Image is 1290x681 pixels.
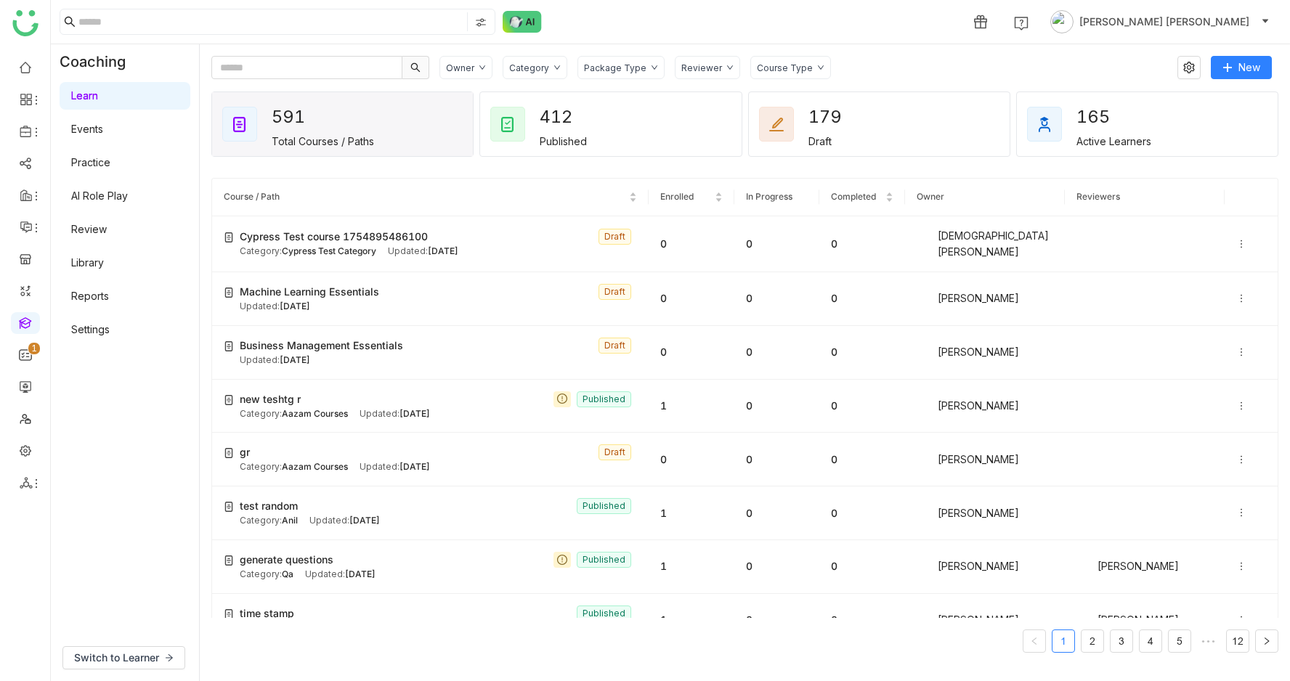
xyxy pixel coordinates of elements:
img: 684a9aedde261c4b36a3ced9 [1076,558,1094,575]
img: 684a9aedde261c4b36a3ced9 [917,343,934,361]
a: Review [71,223,107,235]
span: [DATE] [349,515,380,526]
span: New [1238,60,1260,76]
div: Category: [240,407,348,421]
img: avatar [1050,10,1074,33]
div: Total Courses / Paths [272,135,374,147]
span: [DATE] [428,245,458,256]
td: 0 [649,326,734,380]
span: Reviewers [1076,191,1120,202]
td: 0 [649,433,734,486]
td: 0 [649,272,734,326]
div: 179 [808,102,861,132]
div: Category: [240,514,298,528]
img: logo [12,10,38,36]
li: 3 [1110,629,1133,653]
td: 0 [819,272,904,326]
img: create-new-course.svg [224,395,234,405]
img: published_courses.svg [499,115,516,133]
img: create-new-course.svg [224,232,234,242]
span: Anil [282,515,298,526]
div: Category: [240,245,376,258]
a: 5 [1169,630,1190,652]
span: new teshtg r [240,391,301,407]
span: [PERSON_NAME] [PERSON_NAME] [1079,14,1249,30]
nz-tag: Draft [599,284,631,300]
nz-tag: Published [577,498,631,514]
div: Category: [240,568,293,582]
div: Draft [808,135,832,147]
img: search-type.svg [475,17,487,28]
div: [PERSON_NAME] [917,290,1053,307]
td: 0 [819,380,904,433]
td: 1 [649,486,734,540]
td: 0 [734,380,819,433]
div: 165 [1076,102,1129,132]
img: draft_courses.svg [768,115,785,133]
a: 3 [1111,630,1132,652]
img: 684a9aedde261c4b36a3ced9 [917,290,934,307]
span: Business Management Essentials [240,338,403,354]
img: help.svg [1014,16,1029,30]
span: Completed [831,191,876,202]
nz-tag: Draft [599,229,631,245]
span: [DATE] [399,461,430,472]
li: 1 [1052,629,1075,653]
div: Updated: [305,568,376,582]
img: 684a9b6bde261c4b36a3d2e3 [917,397,934,415]
li: Next 5 Pages [1197,629,1220,653]
div: [PERSON_NAME] [1076,558,1213,575]
span: Owner [917,191,944,202]
div: Owner [446,62,474,73]
img: total_courses.svg [231,115,248,133]
a: AI Role Play [71,189,128,202]
div: Updated: [360,460,430,474]
a: 1 [1052,630,1074,652]
button: New [1211,56,1272,79]
div: [PERSON_NAME] [917,505,1053,522]
td: 0 [819,433,904,486]
li: 4 [1139,629,1162,653]
img: create-new-course.svg [224,609,234,619]
button: Previous Page [1023,629,1046,653]
img: create-new-course.svg [224,341,234,351]
td: 0 [734,486,819,540]
div: Updated: [240,300,310,314]
td: 1 [649,594,734,648]
span: Switch to Learner [74,650,159,666]
div: [DEMOGRAPHIC_DATA][PERSON_NAME] [917,228,1053,260]
a: 2 [1082,630,1103,652]
div: Coaching [51,44,147,79]
img: create-new-course.svg [224,448,234,458]
nz-badge-sup: 1 [28,343,40,354]
span: Qa [282,568,293,579]
img: active_learners.svg [1036,115,1053,133]
a: Library [71,256,104,269]
div: [PERSON_NAME] [917,451,1053,468]
img: create-new-course.svg [224,502,234,512]
td: 0 [819,216,904,272]
span: Machine Learning Essentials [240,284,379,300]
li: 5 [1168,629,1191,653]
td: 0 [819,326,904,380]
p: 1 [31,341,37,356]
button: Switch to Learner [62,646,185,669]
div: Course Type [757,62,813,73]
a: 12 [1227,630,1249,652]
a: Events [71,123,103,135]
td: 0 [734,594,819,648]
img: 684a9b6bde261c4b36a3d2e3 [917,451,934,468]
button: Next Page [1255,629,1278,653]
span: generate questions [240,552,333,568]
td: 0 [734,326,819,380]
span: [DATE] [280,301,310,311]
span: ••• [1197,629,1220,653]
div: [PERSON_NAME] [917,397,1053,415]
td: 0 [819,594,904,648]
div: Category [509,62,549,73]
div: Updated: [388,245,458,258]
img: 684a9b6bde261c4b36a3d2e3 [917,505,934,522]
nz-tag: Published [577,552,631,568]
span: [DATE] [345,568,376,579]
